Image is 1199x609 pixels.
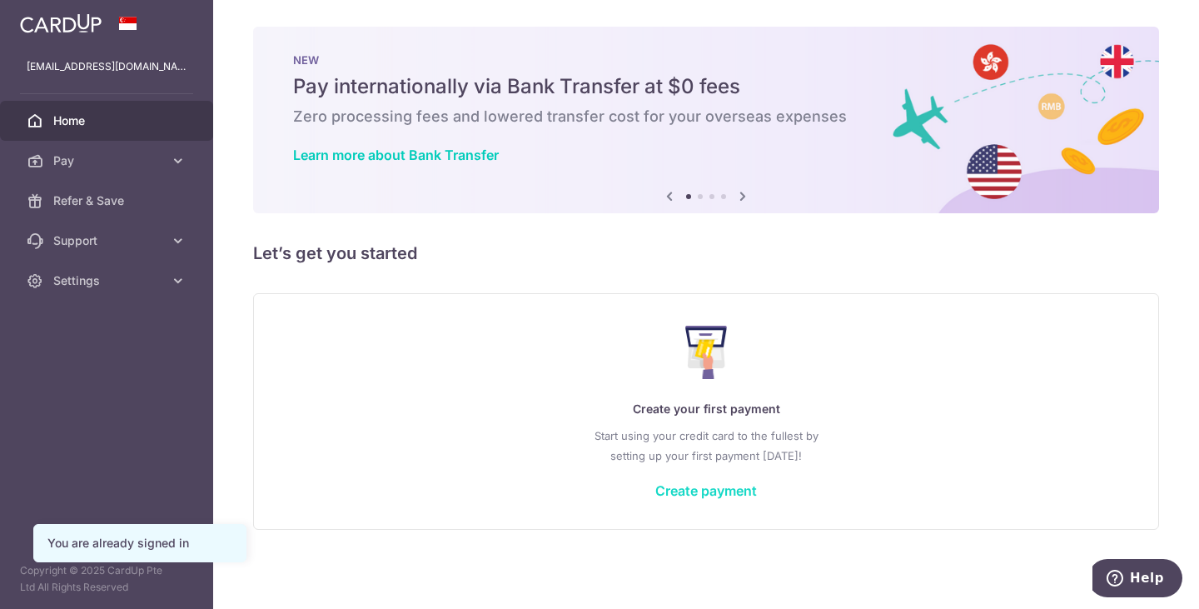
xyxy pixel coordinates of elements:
h5: Pay internationally via Bank Transfer at $0 fees [293,73,1119,100]
p: Create your first payment [287,399,1125,419]
div: You are already signed in [47,535,232,552]
img: CardUp [20,13,102,33]
p: [EMAIL_ADDRESS][DOMAIN_NAME] [27,58,187,75]
span: Settings [53,272,163,289]
a: Learn more about Bank Transfer [293,147,499,163]
img: Make Payment [685,326,728,379]
span: Refer & Save [53,192,163,209]
span: Home [53,112,163,129]
span: Support [53,232,163,249]
iframe: Opens a widget where you can find more information [1092,559,1182,601]
h5: Let’s get you started [253,240,1159,267]
p: Start using your credit card to the fullest by setting up your first payment [DATE]! [287,426,1125,466]
p: NEW [293,53,1119,67]
h6: Zero processing fees and lowered transfer cost for your overseas expenses [293,107,1119,127]
span: Pay [53,152,163,169]
a: Create payment [655,482,757,499]
img: Bank transfer banner [253,27,1159,213]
